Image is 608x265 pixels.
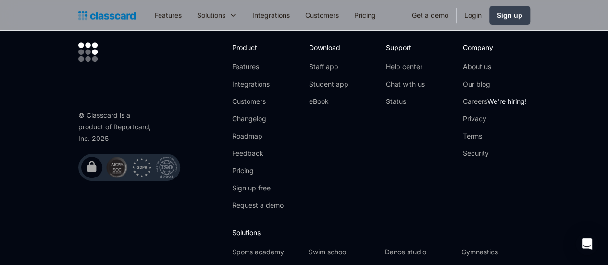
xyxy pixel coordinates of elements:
[385,247,454,257] a: Dance studio
[232,79,284,89] a: Integrations
[309,62,348,72] a: Staff app
[232,42,284,52] h2: Product
[386,79,425,89] a: Chat with us
[463,79,527,89] a: Our blog
[232,149,284,158] a: Feedback
[309,247,377,257] a: Swim school
[404,4,456,26] a: Get a demo
[487,97,527,105] span: We're hiring!
[78,110,155,144] div: © Classcard is a product of Reportcard, Inc. 2025
[463,149,527,158] a: Security
[232,201,284,210] a: Request a demo
[232,183,284,193] a: Sign up free
[147,4,189,26] a: Features
[463,131,527,141] a: Terms
[347,4,384,26] a: Pricing
[245,4,298,26] a: Integrations
[309,97,348,106] a: eBook
[78,9,136,22] a: home
[309,79,348,89] a: Student app
[461,247,530,257] a: Gymnastics
[232,247,301,257] a: Sports academy
[463,97,527,106] a: CareersWe're hiring!
[457,4,489,26] a: Login
[232,62,284,72] a: Features
[298,4,347,26] a: Customers
[463,42,527,52] h2: Company
[309,42,348,52] h2: Download
[232,227,530,238] h2: Solutions
[575,232,598,255] div: Open Intercom Messenger
[386,42,425,52] h2: Support
[463,114,527,124] a: Privacy
[386,97,425,106] a: Status
[232,166,284,176] a: Pricing
[232,114,284,124] a: Changelog
[497,10,522,20] div: Sign up
[197,10,225,20] div: Solutions
[232,131,284,141] a: Roadmap
[386,62,425,72] a: Help center
[232,97,284,106] a: Customers
[489,6,530,25] a: Sign up
[463,62,527,72] a: About us
[189,4,245,26] div: Solutions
